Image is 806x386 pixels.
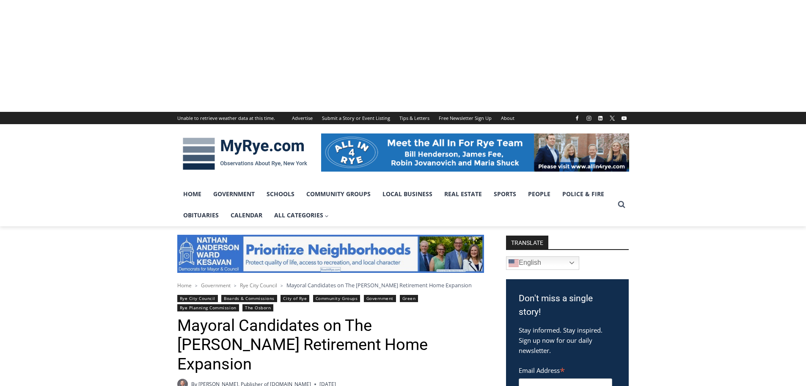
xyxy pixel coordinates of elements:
[177,295,218,302] a: Rye City Council
[225,205,268,226] a: Calendar
[509,258,519,268] img: en
[242,304,273,311] a: The Osborn
[519,325,616,355] p: Stay informed. Stay inspired. Sign up now for our daily newsletter.
[177,304,239,311] a: Rye Planning Commission
[177,183,207,205] a: Home
[177,114,275,122] div: Unable to retrieve weather data at this time.
[261,183,300,205] a: Schools
[313,295,360,302] a: Community Groups
[377,183,438,205] a: Local Business
[519,362,612,377] label: Email Address
[286,281,472,289] span: Mayoral Candidates on The [PERSON_NAME] Retirement Home Expansion
[274,211,329,220] span: All Categories
[595,113,605,123] a: Linkedin
[522,183,556,205] a: People
[221,295,277,302] a: Boards & Commissions
[496,112,519,124] a: About
[268,205,335,226] a: All Categories
[572,113,582,123] a: Facebook
[195,283,198,289] span: >
[619,113,629,123] a: YouTube
[177,205,225,226] a: Obituaries
[234,283,237,289] span: >
[287,112,519,124] nav: Secondary Navigation
[317,112,395,124] a: Submit a Story or Event Listing
[281,295,309,302] a: City of Rye
[434,112,496,124] a: Free Newsletter Sign Up
[607,113,617,123] a: X
[177,282,192,289] a: Home
[400,295,418,302] a: Green
[177,316,484,374] h1: Mayoral Candidates on The [PERSON_NAME] Retirement Home Expansion
[321,133,629,172] img: All in for Rye
[395,112,434,124] a: Tips & Letters
[519,292,616,319] h3: Don't miss a single story!
[300,183,377,205] a: Community Groups
[438,183,488,205] a: Real Estate
[177,281,484,289] nav: Breadcrumbs
[207,183,261,205] a: Government
[287,112,317,124] a: Advertise
[614,197,629,212] button: View Search Form
[506,236,548,249] strong: TRANSLATE
[364,295,396,302] a: Government
[584,113,594,123] a: Instagram
[177,183,614,226] nav: Primary Navigation
[177,132,313,176] img: MyRye.com
[556,183,610,205] a: Police & Fire
[240,282,277,289] a: Rye City Council
[201,282,231,289] a: Government
[281,283,283,289] span: >
[506,256,579,270] a: English
[488,183,522,205] a: Sports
